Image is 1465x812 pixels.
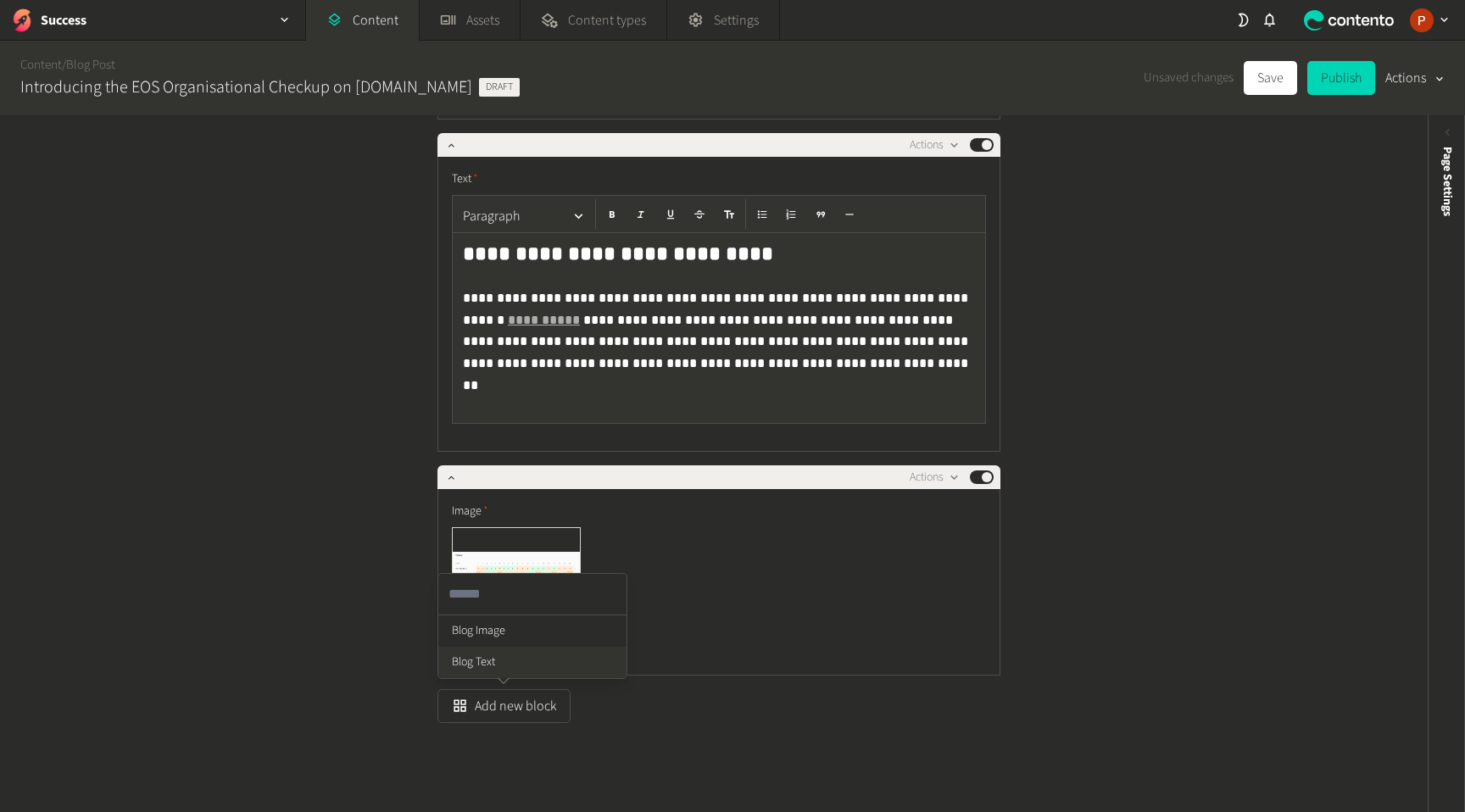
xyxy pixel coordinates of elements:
[910,135,960,155] button: Actions
[479,78,520,97] span: Draft
[453,528,580,609] img: Org Checkup History
[1385,61,1445,95] button: Actions
[452,170,478,188] span: Text
[437,689,571,723] button: Add new block
[456,199,592,233] button: Paragraph
[20,75,472,100] h2: Introducing the EOS Organisational Checkup on [DOMAIN_NAME]
[1144,69,1234,88] span: Unsaved changes
[568,10,646,31] span: Content types
[62,56,66,74] span: /
[66,56,115,74] a: Blog Post
[714,10,759,31] span: Settings
[1439,147,1457,216] span: Page Settings
[41,10,86,31] h2: Success
[910,467,960,487] button: Actions
[20,56,62,74] a: Content
[1244,61,1297,95] button: Save
[10,8,34,32] img: Success
[1307,61,1375,95] button: Publish
[452,503,488,520] span: Image
[438,647,627,678] li: Blog Text
[1410,8,1434,32] img: Peter Coppinger
[438,615,627,647] li: Blog Image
